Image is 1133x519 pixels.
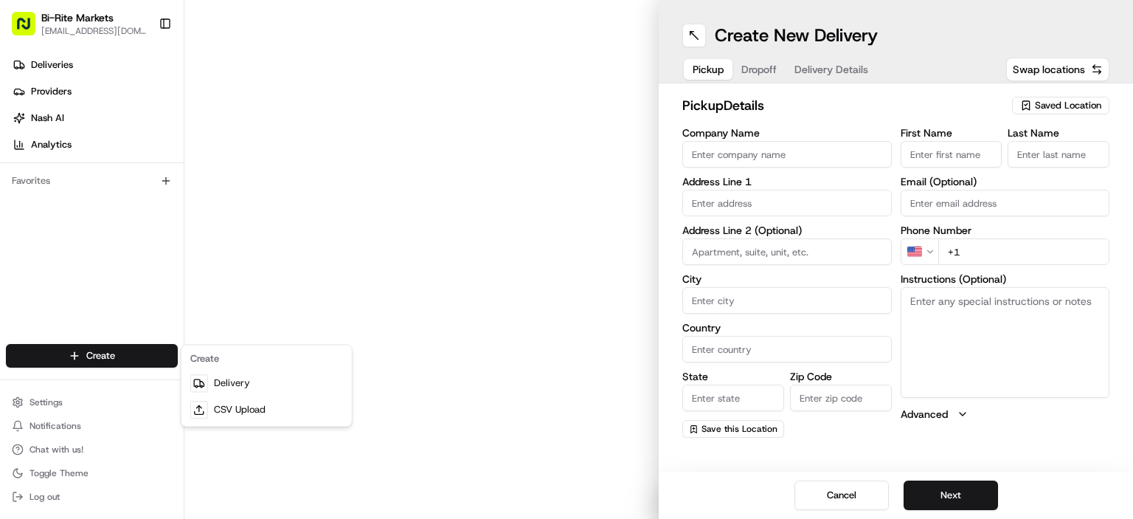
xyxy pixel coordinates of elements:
[147,326,179,337] span: Pylon
[50,155,187,167] div: We're available if you need us!
[938,238,1110,265] input: Enter phone number
[901,128,1002,138] label: First Name
[30,491,60,503] span: Log out
[229,188,268,206] button: See all
[693,62,724,77] span: Pickup
[184,348,349,370] div: Create
[41,25,147,37] span: [EMAIL_ADDRESS][DOMAIN_NAME]
[30,420,81,432] span: Notifications
[794,481,889,510] button: Cancel
[701,423,777,435] span: Save this Location
[38,94,243,110] input: Clear
[31,138,72,151] span: Analytics
[682,274,892,284] label: City
[119,283,243,310] a: 💻API Documentation
[139,289,237,304] span: API Documentation
[15,291,27,303] div: 📗
[741,62,777,77] span: Dropoff
[50,140,242,155] div: Start new chat
[1013,62,1085,77] span: Swap locations
[682,238,892,265] input: Apartment, suite, unit, etc.
[251,145,268,162] button: Start new chat
[1008,128,1109,138] label: Last Name
[682,371,784,382] label: State
[682,141,892,168] input: Enter company name
[682,287,892,314] input: Enter city
[125,291,136,303] div: 💻
[901,274,1110,284] label: Instructions (Optional)
[15,58,268,82] p: Welcome 👋
[184,370,349,396] a: Delivery
[184,396,349,423] a: CSV Upload
[15,140,41,167] img: 1736555255976-a54dd68f-1ca7-489b-9aae-adbdc363a1c4
[15,14,44,44] img: Nash
[30,444,83,456] span: Chat with us!
[131,228,161,240] span: [DATE]
[31,111,64,125] span: Nash AI
[41,10,114,25] span: Bi-Rite Markets
[31,85,72,98] span: Providers
[682,323,892,333] label: Country
[104,325,179,337] a: Powered byPylon
[15,214,38,238] img: Kat Rubio
[1035,99,1101,112] span: Saved Location
[682,128,892,138] label: Company Name
[6,169,178,193] div: Favorites
[122,228,128,240] span: •
[790,385,892,411] input: Enter zip code
[901,190,1110,216] input: Enter email address
[715,24,878,47] h1: Create New Delivery
[904,481,998,510] button: Next
[86,349,115,362] span: Create
[901,407,948,422] label: Advanced
[30,396,63,408] span: Settings
[682,336,892,362] input: Enter country
[901,176,1110,187] label: Email (Optional)
[1008,141,1109,168] input: Enter last name
[15,191,99,203] div: Past conversations
[794,62,868,77] span: Delivery Details
[30,467,89,479] span: Toggle Theme
[682,95,1003,116] h2: pickup Details
[901,225,1110,236] label: Phone Number
[30,289,113,304] span: Knowledge Base
[682,190,892,216] input: Enter address
[9,283,119,310] a: 📗Knowledge Base
[682,385,784,411] input: Enter state
[46,228,119,240] span: [PERSON_NAME]
[682,176,892,187] label: Address Line 1
[682,225,892,236] label: Address Line 2 (Optional)
[31,58,73,72] span: Deliveries
[30,229,41,241] img: 1736555255976-a54dd68f-1ca7-489b-9aae-adbdc363a1c4
[901,141,1002,168] input: Enter first name
[790,371,892,382] label: Zip Code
